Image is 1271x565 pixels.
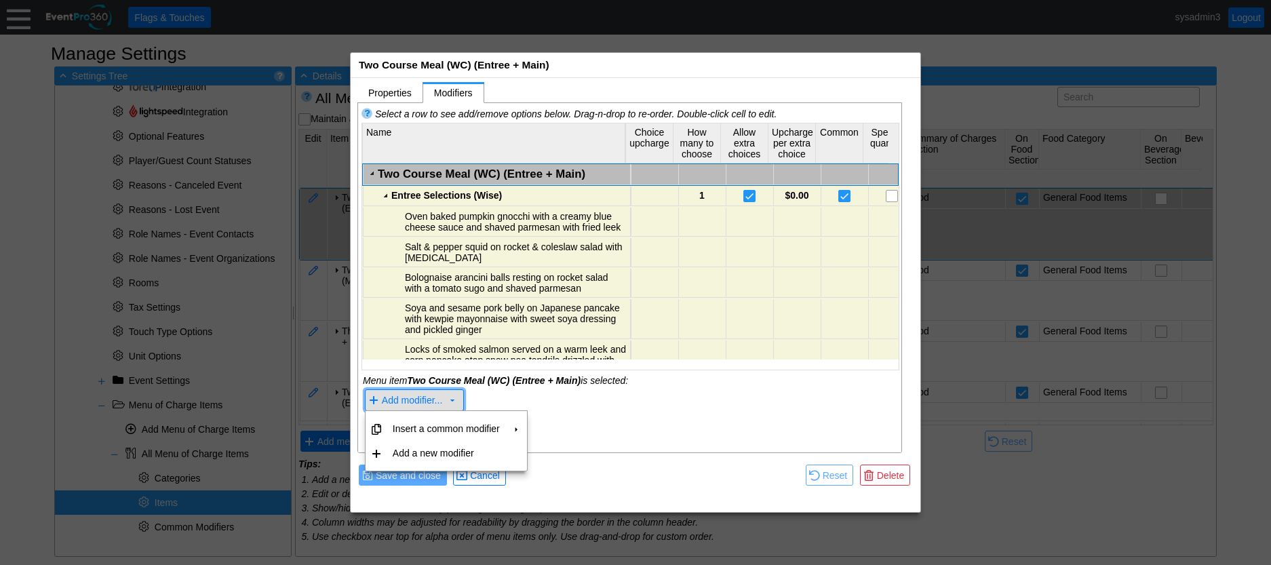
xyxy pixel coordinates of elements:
[365,410,528,471] div: dijit_DropDownMenu_0
[405,272,627,294] div: Bolognaise arancini balls resting on rocket salad with a tomato sugo and shaved parmesan
[365,410,528,471] table: Add modifier...
[378,168,627,181] div: Two Course Meal (WC) (Entree + Main)
[820,469,850,482] span: Reset
[773,187,821,206] td: $0.00
[434,87,473,98] span: Modifiers
[678,187,726,206] td: 1
[405,303,627,335] div: Soya and sesame pork belly on Japanese pancake with kewpie mayonnaise with sweet soya dressing an...
[407,375,581,386] b: Two Course Meal (WC) (Entree + Main)
[629,127,669,159] div: Choice upcharge
[391,190,627,201] div: Entree Selections (Wise)
[373,469,444,482] span: Save and close
[867,127,907,159] div: Specify quantity
[362,468,444,482] span: Save and close
[744,191,758,204] input: Allow events to select extra choices
[366,416,527,441] tr: Insert a common modifier
[405,241,627,263] div: Salt & pepper squid on rocket & coleslaw salad with [MEDICAL_DATA]
[363,375,898,386] td: Menu item is selected:
[368,393,458,408] span: Add modifier...
[809,468,850,482] span: Reset
[839,191,853,204] input: This modifier may be re-used in multiple menu items
[467,469,503,482] span: Cancel
[387,441,505,465] td: Add a new modifier
[886,191,900,204] input: Specify quantity of each selection when this modifier is used
[368,87,412,98] span: Properties
[677,127,717,159] div: How many to choose
[863,468,907,482] span: Delete
[772,127,812,159] div: Upcharge per extra choice
[405,211,627,233] div: Oven baked pumpkin gnocchi with a creamy blue cheese sauce and shaved parmesan with fried leek
[405,344,627,376] div: Locks of smoked salmon served on a warm leek and corn pancake atop snow pea tendrils drizzled wit...
[375,109,777,119] span: Select a row to see add/remove options below. Drag-n-drop to re-order. Double-click cell to edit.
[456,468,503,482] span: Cancel
[724,127,764,159] div: Allow extra choices
[387,416,505,441] td: Insert a common modifier
[366,127,621,159] div: Name
[874,469,907,482] span: Delete
[359,59,549,71] span: Two Course Meal (WC) (Entree + Main)
[819,127,859,159] div: Common
[382,395,443,406] span: Add modifier...
[366,441,527,465] tr: Add a new modifier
